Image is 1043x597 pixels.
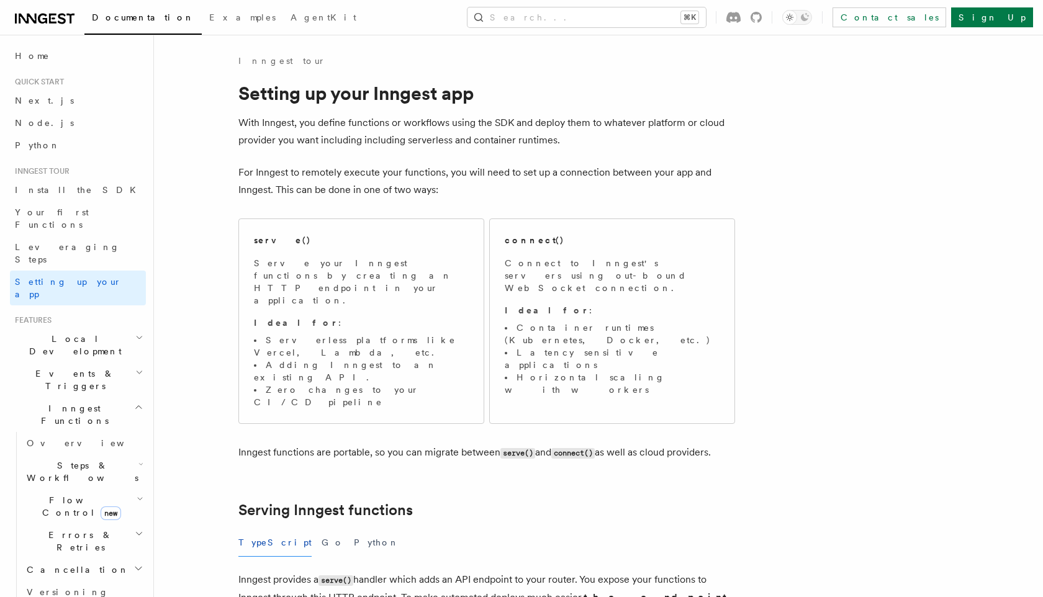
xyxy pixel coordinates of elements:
span: Python [15,140,60,150]
li: Latency sensitive applications [505,346,720,371]
li: Serverless platforms like Vercel, Lambda, etc. [254,334,469,359]
span: Leveraging Steps [15,242,120,264]
a: Inngest tour [238,55,325,67]
kbd: ⌘K [681,11,698,24]
code: serve() [318,575,353,586]
span: Quick start [10,77,64,87]
h2: connect() [505,234,564,246]
a: Serving Inngest functions [238,501,413,519]
li: Horizontal scaling with workers [505,371,720,396]
a: serve()Serve your Inngest functions by creating an HTTP endpoint in your application.Ideal for:Se... [238,218,484,424]
button: Inngest Functions [10,397,146,432]
span: Overview [27,438,155,448]
a: Overview [22,432,146,454]
a: Home [10,45,146,67]
span: Local Development [10,333,135,357]
p: With Inngest, you define functions or workflows using the SDK and deploy them to whatever platfor... [238,114,735,149]
span: Home [15,50,50,62]
button: Steps & Workflows [22,454,146,489]
span: Examples [209,12,276,22]
li: Container runtimes (Kubernetes, Docker, etc.) [505,321,720,346]
a: Contact sales [833,7,946,27]
button: Flow Controlnew [22,489,146,524]
a: Setting up your app [10,271,146,305]
a: Sign Up [951,7,1033,27]
button: Errors & Retries [22,524,146,559]
span: Versioning [27,587,109,597]
li: Adding Inngest to an existing API. [254,359,469,384]
span: Node.js [15,118,74,128]
span: AgentKit [291,12,356,22]
code: connect() [551,448,595,459]
span: Errors & Retries [22,529,135,554]
span: Features [10,315,52,325]
a: connect()Connect to Inngest's servers using out-bound WebSocket connection.Ideal for:Container ru... [489,218,735,424]
a: AgentKit [283,4,364,34]
a: Node.js [10,112,146,134]
button: TypeScript [238,529,312,557]
p: For Inngest to remotely execute your functions, you will need to set up a connection between your... [238,164,735,199]
span: Documentation [92,12,194,22]
a: Examples [202,4,283,34]
p: Connect to Inngest's servers using out-bound WebSocket connection. [505,257,720,294]
li: Zero changes to your CI/CD pipeline [254,384,469,408]
a: Your first Functions [10,201,146,236]
button: Cancellation [22,559,146,581]
p: : [254,316,469,329]
a: Python [10,134,146,156]
span: Cancellation [22,563,129,576]
button: Search...⌘K [467,7,706,27]
span: Install the SDK [15,185,143,195]
span: Your first Functions [15,207,89,230]
button: Events & Triggers [10,362,146,397]
strong: Ideal for [505,305,589,315]
button: Toggle dark mode [782,10,812,25]
button: Python [354,529,399,557]
h1: Setting up your Inngest app [238,82,735,104]
button: Local Development [10,328,146,362]
span: new [101,506,121,520]
p: Inngest functions are portable, so you can migrate between and as well as cloud providers. [238,444,735,462]
a: Documentation [84,4,202,35]
span: Steps & Workflows [22,459,138,484]
span: Inngest tour [10,166,70,176]
button: Go [322,529,344,557]
strong: Ideal for [254,318,338,328]
p: Serve your Inngest functions by creating an HTTP endpoint in your application. [254,257,469,307]
span: Inngest Functions [10,402,134,427]
span: Flow Control [22,494,137,519]
span: Events & Triggers [10,367,135,392]
a: Install the SDK [10,179,146,201]
p: : [505,304,720,316]
span: Setting up your app [15,277,122,299]
code: serve() [500,448,535,459]
span: Next.js [15,96,74,105]
a: Leveraging Steps [10,236,146,271]
h2: serve() [254,234,311,246]
a: Next.js [10,89,146,112]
